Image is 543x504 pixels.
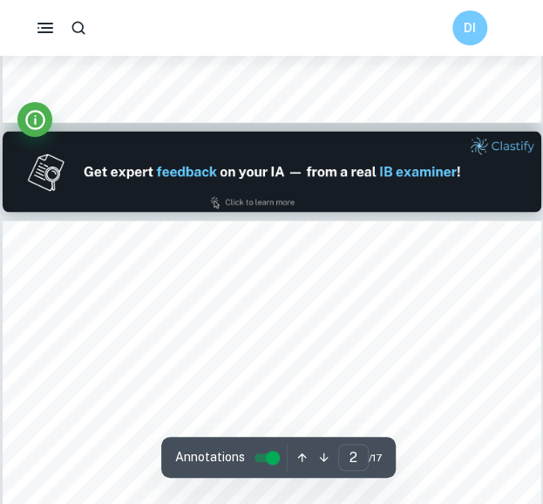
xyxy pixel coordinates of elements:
img: Ad [3,131,541,212]
span: Annotations [175,448,245,467]
h6: DI [460,18,480,37]
span: / 17 [369,450,382,466]
button: Info [17,102,52,137]
button: DI [452,10,487,45]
